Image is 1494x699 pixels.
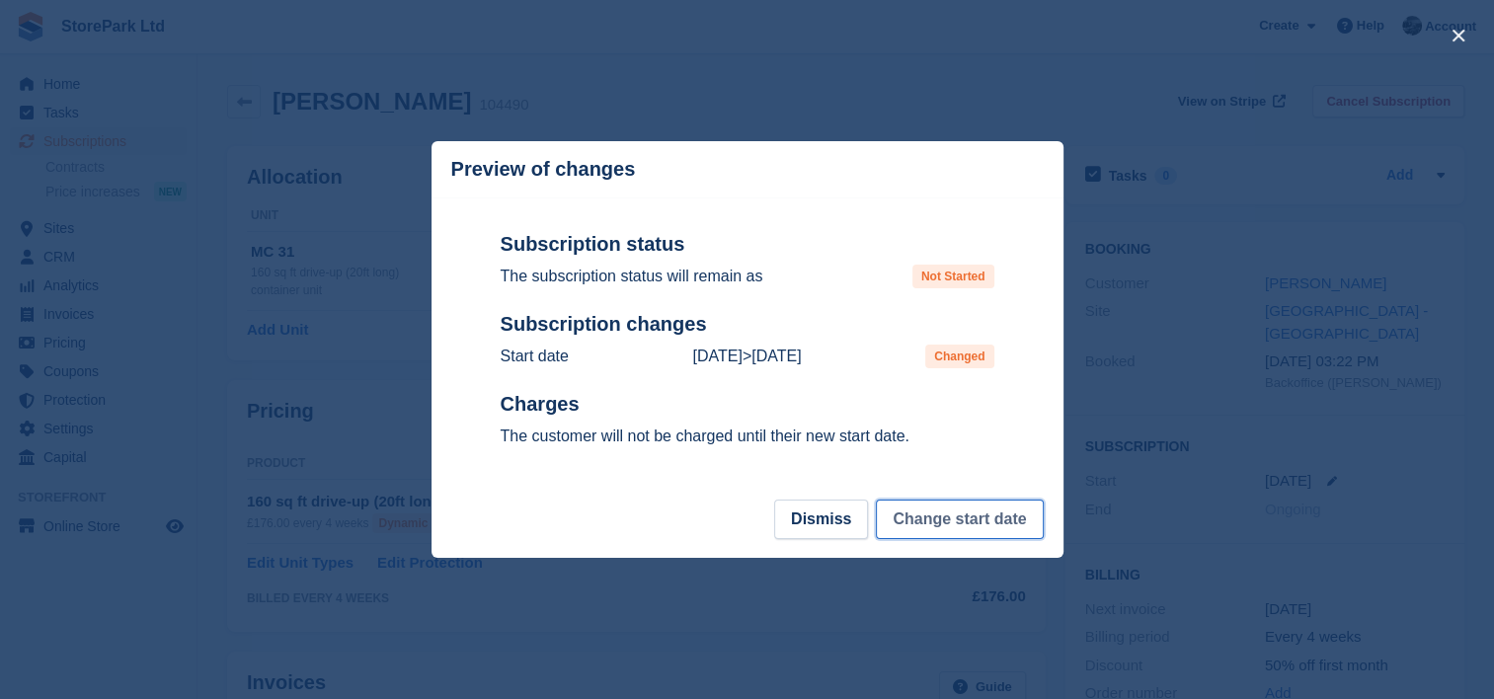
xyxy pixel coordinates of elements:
[501,232,994,257] h2: Subscription status
[501,312,994,337] h2: Subscription changes
[876,500,1043,539] button: Change start date
[774,500,868,539] button: Dismiss
[751,348,801,364] time: 2025-09-04 23:00:00 UTC
[692,345,801,368] p: >
[501,265,763,288] p: The subscription status will remain as
[501,425,994,448] p: The customer will not be charged until their new start date.
[912,265,994,288] span: Not Started
[451,158,636,181] p: Preview of changes
[501,392,994,417] h2: Charges
[1443,20,1474,51] button: close
[692,348,742,364] time: 2025-09-06 00:00:00 UTC
[501,345,569,368] p: Start date
[925,345,993,368] span: Changed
